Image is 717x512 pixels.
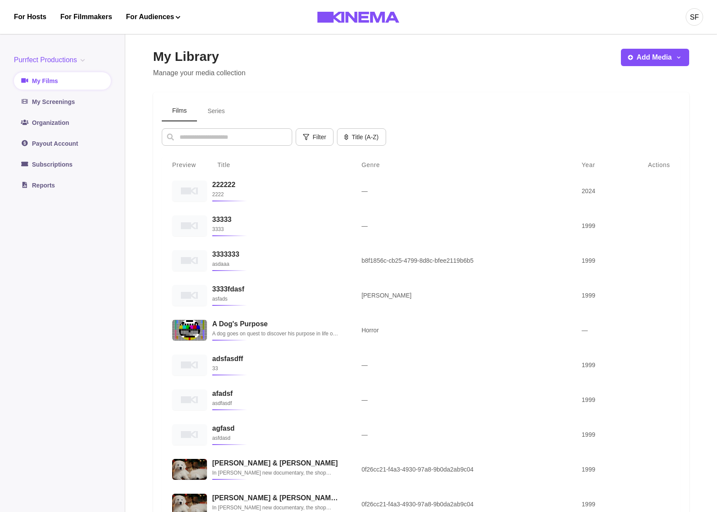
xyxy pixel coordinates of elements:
a: Organization [14,114,111,131]
p: asdaaa [212,260,340,268]
a: Payout Account [14,135,111,152]
p: asfads [212,294,340,303]
p: 2024 [582,187,618,195]
p: A dog goes on quest to discover his purpose in life over the course of several lifetimes with mul... [212,329,340,338]
div: SF [690,12,699,23]
p: 1999 [582,291,618,300]
img: A Dog's Purpose [172,320,207,341]
p: — [361,221,560,230]
p: 1999 [582,395,618,404]
button: Filter [296,128,333,146]
p: b8f1856c-cb25-4799-8d8c-bfee2119b6b5 [361,256,560,265]
button: For Audiences [126,12,180,22]
p: asfdasd [212,434,340,442]
p: 1999 [582,430,618,439]
p: — [361,187,560,195]
p: 1999 [582,361,618,369]
a: My Films [14,72,111,90]
h3: 33333 [212,215,340,224]
th: Actions [628,156,680,174]
h3: A Dog's Purpose [212,320,340,328]
img: Allan & Suzi [172,459,207,480]
a: For Hosts [14,12,47,22]
p: — [582,326,618,335]
th: Title [207,156,351,174]
button: Series [197,101,235,121]
a: Reports [14,177,111,194]
h2: My Library [153,49,246,64]
a: Subscriptions [14,156,111,173]
h3: agfasd [212,424,340,432]
a: For Filmmakers [60,12,112,22]
p: Horror [361,326,560,335]
h3: [PERSON_NAME] & [PERSON_NAME] w/ Default Rate Cards. Wow! [212,494,340,502]
h3: 3333333 [212,250,340,258]
p: 0f26cc21-f4a3-4930-97a8-9b0da2ab9c04 [361,500,560,509]
button: Purrfect Productions [14,55,88,65]
p: 1999 [582,256,618,265]
p: Manage your media collection [153,68,246,78]
th: Preview [162,156,207,174]
p: 2222 [212,190,340,199]
p: [PERSON_NAME] [361,291,560,300]
p: — [361,430,560,439]
p: — [361,395,560,404]
h3: 222222 [212,181,340,189]
p: 3333 [212,225,340,234]
p: 1999 [582,465,618,474]
th: Genre [351,156,571,174]
p: asdfasdf [212,399,340,408]
h3: [PERSON_NAME] & [PERSON_NAME] [212,459,340,467]
th: Year [571,156,628,174]
button: Films [162,101,197,121]
p: 0f26cc21-f4a3-4930-97a8-9b0da2ab9c04 [361,465,560,474]
p: In [PERSON_NAME] new documentary, the shop owners and best friends reminisce about how [US_STATE]... [212,468,340,477]
p: 1999 [582,221,618,230]
p: In [PERSON_NAME] new documentary, the shop owners and best friends reminisce about how [US_STATE]... [212,503,340,512]
a: My Screenings [14,93,111,110]
h3: afadsf [212,389,340,398]
button: Add Media [621,49,689,66]
button: Title (A-Z) [337,128,386,146]
h3: 3333fdasf [212,285,340,293]
p: — [361,361,560,369]
p: 1999 [582,500,618,509]
p: 33 [212,364,340,373]
h3: adsfasdff [212,355,340,363]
